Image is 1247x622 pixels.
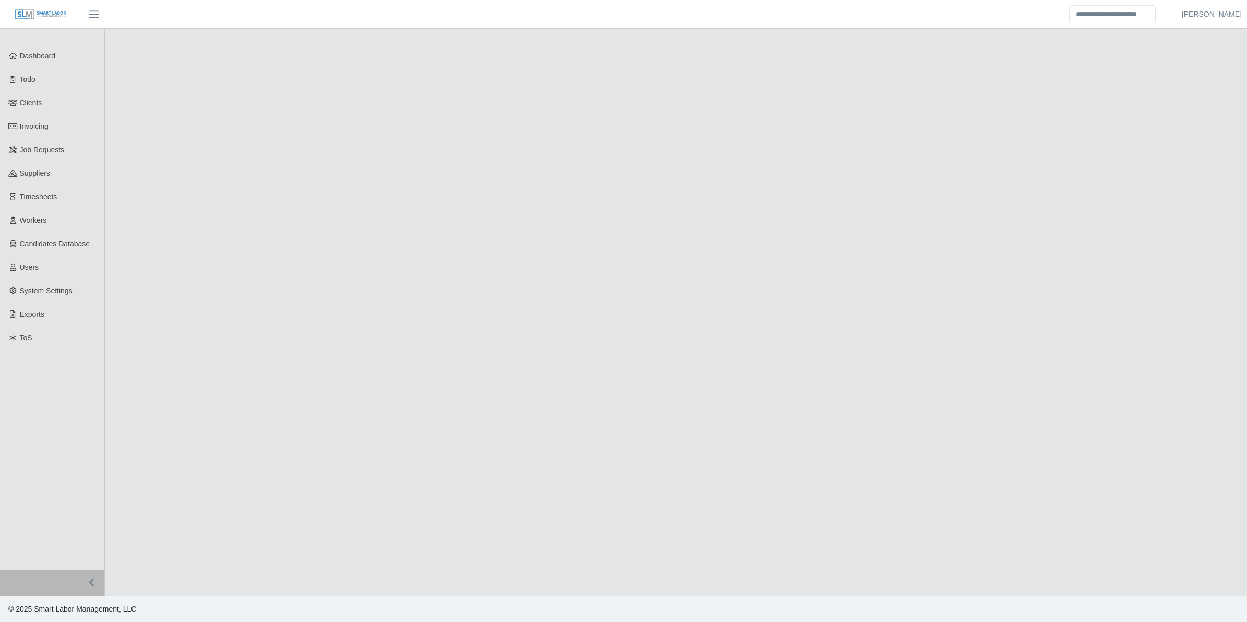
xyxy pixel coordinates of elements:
[1069,5,1156,23] input: Search
[20,263,39,271] span: Users
[20,75,35,83] span: Todo
[20,216,47,224] span: Workers
[20,146,65,154] span: Job Requests
[8,605,136,613] span: © 2025 Smart Labor Management, LLC
[15,9,67,20] img: SLM Logo
[20,52,56,60] span: Dashboard
[20,99,42,107] span: Clients
[20,286,73,295] span: System Settings
[20,169,50,177] span: Suppliers
[20,193,57,201] span: Timesheets
[20,240,90,248] span: Candidates Database
[20,122,49,130] span: Invoicing
[20,310,44,318] span: Exports
[1182,9,1242,20] a: [PERSON_NAME]
[20,333,32,342] span: ToS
